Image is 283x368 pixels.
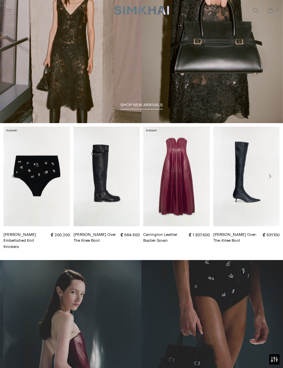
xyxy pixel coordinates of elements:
a: Carrington Leather Bustier Gown [143,232,177,243]
button: Open menu modal [2,3,16,18]
button: Move to previous carousel slide [7,170,19,182]
a: Open cart modal [263,3,277,18]
a: SIMKHAI [114,6,169,16]
a: shop new arrivals [120,102,163,109]
span: shop new arrivals [120,102,163,107]
button: Move to next carousel slide [264,170,276,182]
a: Open search modal [248,3,263,18]
span: 0 [274,7,280,13]
a: [PERSON_NAME] Embellished Knit Knickers [3,232,36,249]
a: [PERSON_NAME] Over The Knee Boot [74,232,116,243]
a: [PERSON_NAME] Over-The-Knee Boot [213,232,257,243]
